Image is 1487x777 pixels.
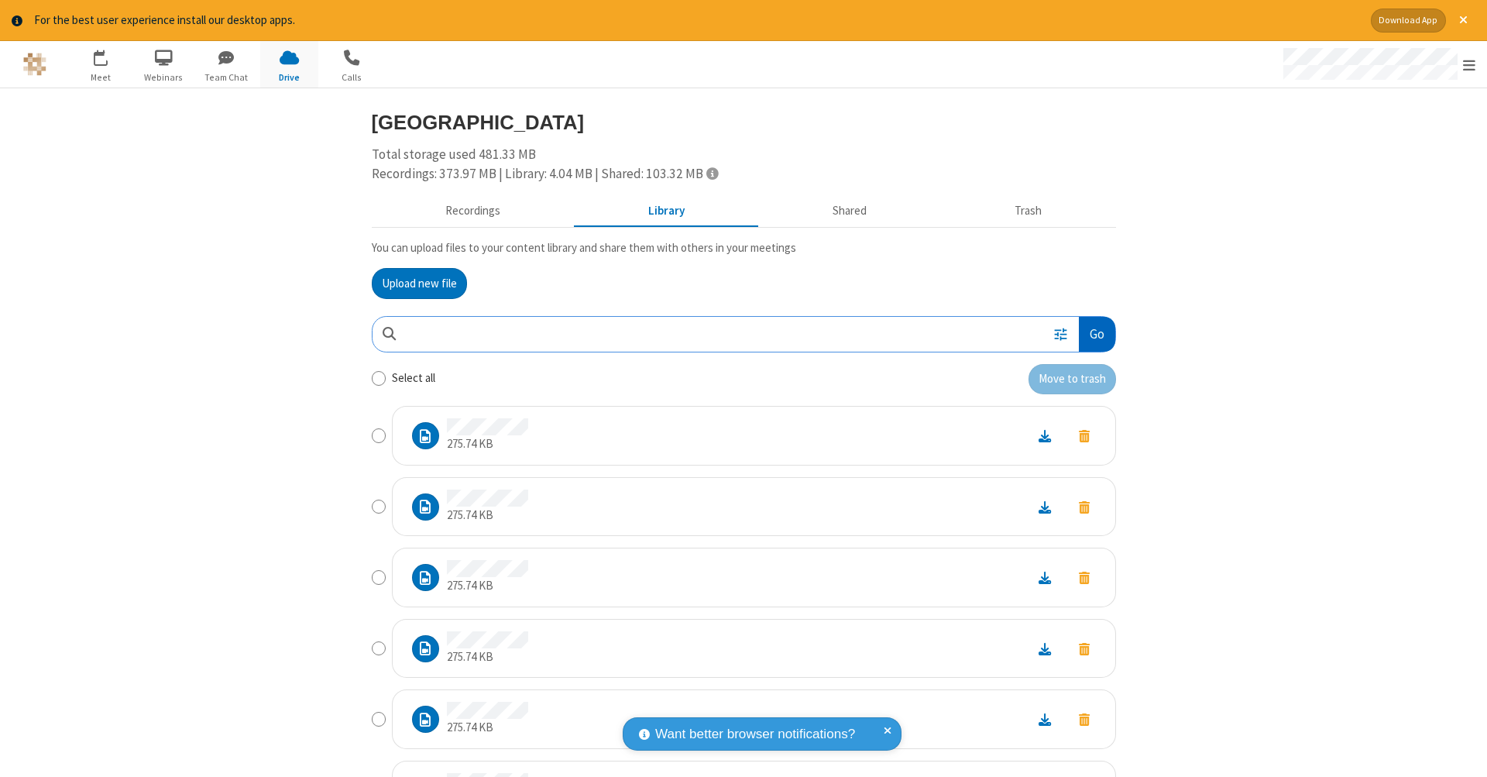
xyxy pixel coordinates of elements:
p: 275.74 KB [447,435,528,453]
button: Upload new file [372,268,467,299]
button: Shared during meetings [759,196,941,225]
p: 275.74 KB [447,719,528,737]
span: Team Chat [197,70,256,84]
button: Move to trash [1065,709,1104,730]
div: 1 [105,50,115,61]
p: You can upload files to your content library and share them with others in your meetings [372,239,1116,257]
h3: [GEOGRAPHIC_DATA] [372,112,1116,133]
span: Totals displayed include files that have been moved to the trash. [706,167,718,180]
div: Total storage used 481.33 MB [372,145,1116,184]
div: Recordings: 373.97 MB | Library: 4.04 MB | Shared: 103.32 MB [372,164,1116,184]
label: Select all [392,370,435,387]
p: 275.74 KB [447,507,528,524]
button: Move to trash [1065,638,1104,659]
button: Trash [941,196,1116,225]
button: Move to trash [1065,567,1104,588]
img: QA Selenium DO NOT DELETE OR CHANGE [23,53,46,76]
a: Download file [1025,640,1065,658]
button: Download App [1371,9,1446,33]
span: Want better browser notifications? [655,724,855,744]
button: Move to trash [1065,425,1104,446]
a: Download file [1025,498,1065,516]
button: Move to trash [1029,364,1116,395]
a: Download file [1025,427,1065,445]
button: Go [1079,317,1114,352]
a: Download file [1025,569,1065,586]
p: 275.74 KB [447,648,528,666]
span: Meet [72,70,130,84]
button: Move to trash [1065,497,1104,517]
span: Webinars [135,70,193,84]
button: Close alert [1451,9,1475,33]
button: Logo [5,41,64,88]
div: Open menu [1269,41,1487,88]
span: Calls [323,70,381,84]
button: Recorded meetings [372,196,575,225]
button: Content library [575,196,759,225]
div: For the best user experience install our desktop apps. [34,12,1359,29]
a: Download file [1025,710,1065,728]
span: Drive [260,70,318,84]
p: 275.74 KB [447,577,528,595]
